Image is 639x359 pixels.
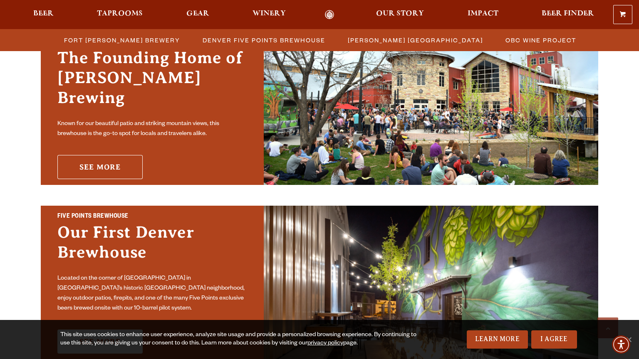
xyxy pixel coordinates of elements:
a: [PERSON_NAME] [GEOGRAPHIC_DATA] [343,34,487,46]
a: Winery [247,10,291,20]
a: privacy policy [307,340,343,347]
h3: Our First Denver Brewhouse [57,222,247,270]
div: This site uses cookies to enhance user experience, analyze site usage and provide a personalized ... [60,331,419,348]
a: Taprooms [92,10,148,20]
span: Fort [PERSON_NAME] Brewery [64,34,180,46]
a: See More [57,155,143,179]
a: Beer [28,10,59,20]
span: Our Story [376,10,424,17]
a: Learn More [467,330,528,349]
a: OBC Wine Project [500,34,580,46]
a: Fort [PERSON_NAME] Brewery [59,34,184,46]
a: Impact [462,10,504,20]
span: Gear [186,10,209,17]
span: Beer [33,10,54,17]
a: Denver Five Points Brewhouse [198,34,329,46]
p: Known for our beautiful patio and striking mountain views, this brewhouse is the go-to spot for l... [57,119,247,139]
span: OBC Wine Project [505,34,576,46]
a: Our Story [371,10,429,20]
a: Beer Finder [536,10,599,20]
span: Winery [253,10,286,17]
span: Taprooms [97,10,143,17]
a: Gear [181,10,215,20]
a: Odell Home [314,10,345,20]
a: Scroll to top [597,317,618,338]
span: Beer Finder [542,10,594,17]
span: Impact [468,10,498,17]
span: Denver Five Points Brewhouse [203,34,325,46]
h2: Five Points Brewhouse [57,211,247,222]
h3: The Founding Home of [PERSON_NAME] Brewing [57,48,247,116]
span: [PERSON_NAME] [GEOGRAPHIC_DATA] [348,34,483,46]
a: I Agree [531,330,577,349]
img: Fort Collins Brewery & Taproom' [264,31,598,185]
p: Located on the corner of [GEOGRAPHIC_DATA] in [GEOGRAPHIC_DATA]’s historic [GEOGRAPHIC_DATA] neig... [57,274,247,314]
div: Accessibility Menu [612,335,630,354]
